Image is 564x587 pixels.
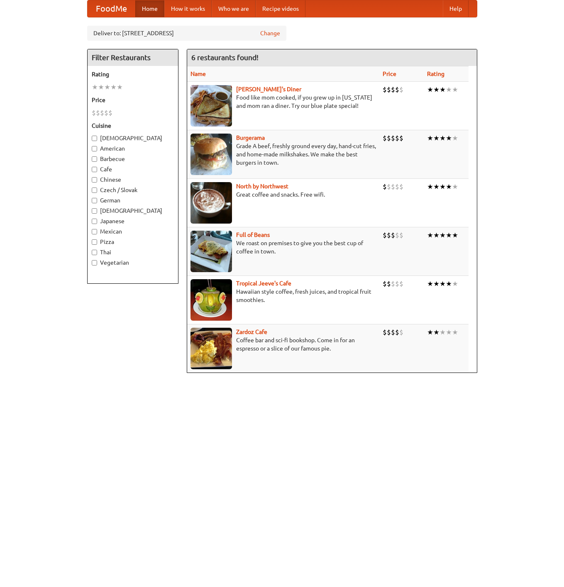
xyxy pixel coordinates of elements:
[104,108,108,117] li: $
[391,279,395,288] li: $
[190,134,232,175] img: burgerama.jpg
[236,329,267,335] a: Zardoz Cafe
[92,70,174,78] h5: Rating
[190,182,232,224] img: north.jpg
[443,0,469,17] a: Help
[395,134,399,143] li: $
[92,96,174,104] h5: Price
[452,279,458,288] li: ★
[387,328,391,337] li: $
[190,279,232,321] img: jeeves.jpg
[236,280,291,287] b: Tropical Jeeve's Cafe
[260,29,280,37] a: Change
[164,0,212,17] a: How it works
[92,165,174,173] label: Cafe
[92,144,174,153] label: American
[395,328,399,337] li: $
[452,231,458,240] li: ★
[104,83,110,92] li: ★
[427,182,433,191] li: ★
[387,134,391,143] li: $
[446,231,452,240] li: ★
[433,182,439,191] li: ★
[446,328,452,337] li: ★
[433,134,439,143] li: ★
[395,231,399,240] li: $
[395,85,399,94] li: $
[92,248,174,256] label: Thai
[256,0,305,17] a: Recipe videos
[190,287,376,304] p: Hawaiian style coffee, fresh juices, and tropical fruit smoothies.
[387,279,391,288] li: $
[387,231,391,240] li: $
[92,167,97,172] input: Cafe
[439,85,446,94] li: ★
[383,279,387,288] li: $
[135,0,164,17] a: Home
[383,182,387,191] li: $
[92,198,97,203] input: German
[191,54,259,61] ng-pluralize: 6 restaurants found!
[433,231,439,240] li: ★
[190,71,206,77] a: Name
[399,279,403,288] li: $
[92,122,174,130] h5: Cuisine
[190,328,232,369] img: zardoz.jpg
[427,85,433,94] li: ★
[427,231,433,240] li: ★
[92,134,174,142] label: [DEMOGRAPHIC_DATA]
[439,279,446,288] li: ★
[88,0,135,17] a: FoodMe
[446,134,452,143] li: ★
[391,182,395,191] li: $
[395,279,399,288] li: $
[190,142,376,167] p: Grade A beef, freshly ground every day, hand-cut fries, and home-made milkshakes. We make the bes...
[395,182,399,191] li: $
[92,186,174,194] label: Czech / Slovak
[92,83,98,92] li: ★
[452,85,458,94] li: ★
[427,71,444,77] a: Rating
[427,279,433,288] li: ★
[391,231,395,240] li: $
[108,108,112,117] li: $
[190,190,376,199] p: Great coffee and snacks. Free wifi.
[92,208,97,214] input: [DEMOGRAPHIC_DATA]
[92,260,97,265] input: Vegetarian
[236,86,301,93] a: [PERSON_NAME]'s Diner
[446,279,452,288] li: ★
[100,108,104,117] li: $
[236,183,288,190] a: North by Northwest
[439,328,446,337] li: ★
[92,238,174,246] label: Pizza
[236,134,265,141] a: Burgerama
[92,136,97,141] input: [DEMOGRAPHIC_DATA]
[92,155,174,163] label: Barbecue
[383,231,387,240] li: $
[190,231,232,272] img: beans.jpg
[212,0,256,17] a: Who we are
[383,328,387,337] li: $
[92,239,97,245] input: Pizza
[427,134,433,143] li: ★
[391,134,395,143] li: $
[92,219,97,224] input: Japanese
[427,328,433,337] li: ★
[399,231,403,240] li: $
[439,182,446,191] li: ★
[92,217,174,225] label: Japanese
[433,328,439,337] li: ★
[92,108,96,117] li: $
[452,134,458,143] li: ★
[96,108,100,117] li: $
[110,83,117,92] li: ★
[92,177,97,183] input: Chinese
[387,85,391,94] li: $
[92,156,97,162] input: Barbecue
[190,239,376,256] p: We roast on premises to give you the best cup of coffee in town.
[446,182,452,191] li: ★
[399,85,403,94] li: $
[87,26,286,41] div: Deliver to: [STREET_ADDRESS]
